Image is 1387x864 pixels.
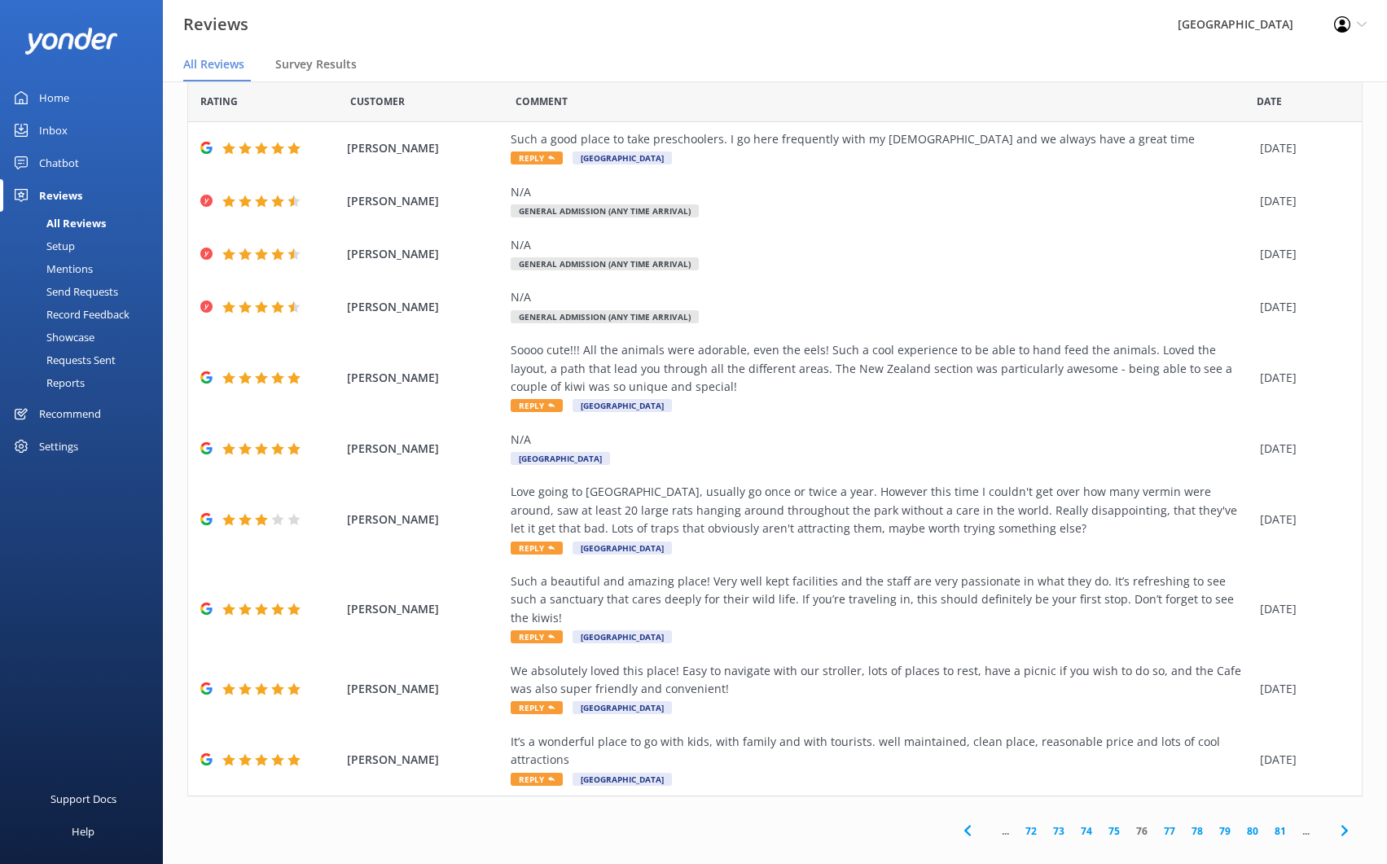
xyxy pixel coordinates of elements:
[275,56,357,72] span: Survey Results
[347,139,502,157] span: [PERSON_NAME]
[183,56,244,72] span: All Reviews
[1260,369,1341,387] div: [DATE]
[39,179,82,212] div: Reviews
[350,94,405,109] span: Date
[39,397,101,430] div: Recommend
[511,130,1252,148] div: Such a good place to take preschoolers. I go here frequently with my [DEMOGRAPHIC_DATA] and we al...
[39,430,78,463] div: Settings
[1260,298,1341,316] div: [DATE]
[24,28,118,55] img: yonder-white-logo.png
[347,369,502,387] span: [PERSON_NAME]
[1211,823,1239,839] a: 79
[511,310,699,323] span: General Admission (Any Time Arrival)
[10,303,163,326] a: Record Feedback
[1266,823,1294,839] a: 81
[511,399,563,412] span: Reply
[1260,139,1341,157] div: [DATE]
[10,212,163,235] a: All Reviews
[347,680,502,698] span: [PERSON_NAME]
[1045,823,1073,839] a: 73
[1260,751,1341,769] div: [DATE]
[511,572,1252,627] div: Such a beautiful and amazing place! Very well kept facilities and the staff are very passionate i...
[1260,600,1341,618] div: [DATE]
[72,815,94,848] div: Help
[1260,440,1341,458] div: [DATE]
[573,630,672,643] span: [GEOGRAPHIC_DATA]
[511,452,610,465] span: [GEOGRAPHIC_DATA]
[573,399,672,412] span: [GEOGRAPHIC_DATA]
[10,349,163,371] a: Requests Sent
[511,204,699,217] span: General Admission (Any Time Arrival)
[511,236,1252,254] div: N/A
[1260,511,1341,528] div: [DATE]
[511,542,563,555] span: Reply
[39,114,68,147] div: Inbox
[511,733,1252,770] div: It’s a wonderful place to go with kids, with family and with tourists. well maintained, clean pla...
[50,783,116,815] div: Support Docs
[1183,823,1211,839] a: 78
[1017,823,1045,839] a: 72
[10,349,116,371] div: Requests Sent
[511,151,563,164] span: Reply
[511,701,563,714] span: Reply
[573,773,672,786] span: [GEOGRAPHIC_DATA]
[10,257,163,280] a: Mentions
[1239,823,1266,839] a: 80
[10,303,129,326] div: Record Feedback
[1073,823,1100,839] a: 74
[10,371,85,394] div: Reports
[573,701,672,714] span: [GEOGRAPHIC_DATA]
[10,326,163,349] a: Showcase
[347,245,502,263] span: [PERSON_NAME]
[573,542,672,555] span: [GEOGRAPHIC_DATA]
[39,81,69,114] div: Home
[10,235,163,257] a: Setup
[511,630,563,643] span: Reply
[511,341,1252,396] div: Soooo cute!!! All the animals were adorable, even the eels! Such a cool experience to be able to ...
[39,147,79,179] div: Chatbot
[1156,823,1183,839] a: 77
[511,662,1252,699] div: We absolutely loved this place! Easy to navigate with our stroller, lots of places to rest, have ...
[183,11,248,37] h3: Reviews
[347,298,502,316] span: [PERSON_NAME]
[1260,245,1341,263] div: [DATE]
[573,151,672,164] span: [GEOGRAPHIC_DATA]
[1128,823,1156,839] a: 76
[10,371,163,394] a: Reports
[200,94,238,109] span: Date
[10,326,94,349] div: Showcase
[1260,680,1341,698] div: [DATE]
[994,823,1017,839] span: ...
[511,183,1252,201] div: N/A
[516,94,568,109] span: Question
[10,235,75,257] div: Setup
[1100,823,1128,839] a: 75
[10,257,93,280] div: Mentions
[511,773,563,786] span: Reply
[511,257,699,270] span: General Admission (Any Time Arrival)
[511,431,1252,449] div: N/A
[10,212,106,235] div: All Reviews
[347,751,502,769] span: [PERSON_NAME]
[347,600,502,618] span: [PERSON_NAME]
[10,280,118,303] div: Send Requests
[347,440,502,458] span: [PERSON_NAME]
[511,288,1252,306] div: N/A
[1257,94,1282,109] span: Date
[347,192,502,210] span: [PERSON_NAME]
[511,483,1252,537] div: Love going to [GEOGRAPHIC_DATA], usually go once or twice a year. However this time I couldn't ge...
[1294,823,1318,839] span: ...
[10,280,163,303] a: Send Requests
[1260,192,1341,210] div: [DATE]
[347,511,502,528] span: [PERSON_NAME]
